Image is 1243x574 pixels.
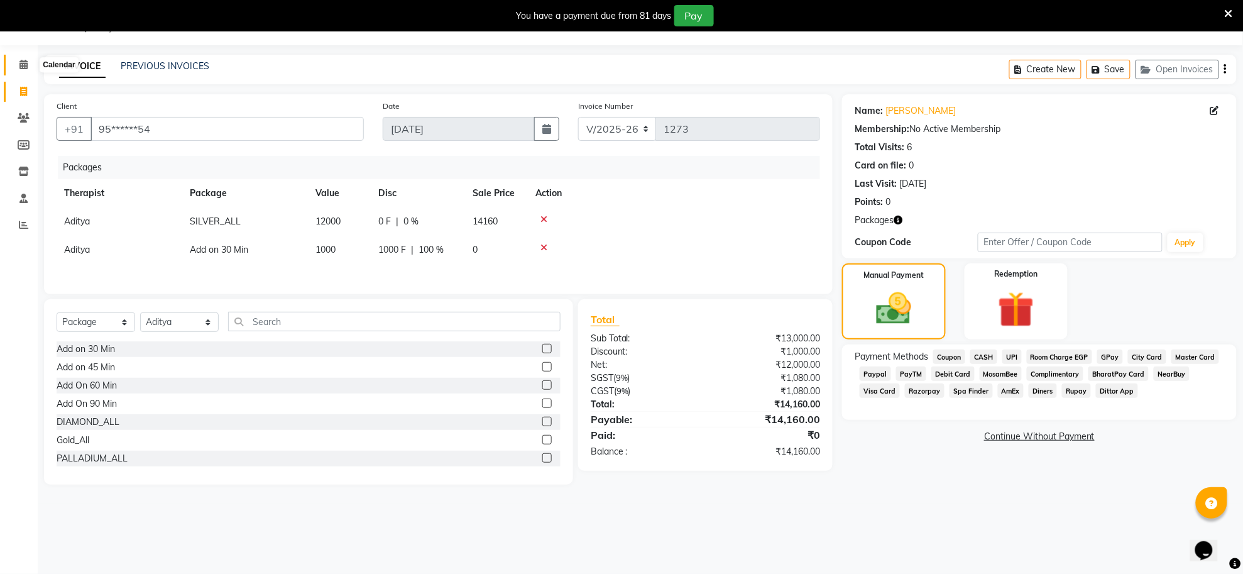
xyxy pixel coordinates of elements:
[581,372,706,385] div: ( )
[855,350,928,363] span: Payment Methods
[1154,367,1190,381] span: NearBuy
[855,141,904,154] div: Total Visits:
[1027,367,1083,381] span: Complimentary
[581,345,706,358] div: Discount:
[57,101,77,112] label: Client
[396,215,398,228] span: |
[1097,350,1123,364] span: GPay
[57,179,182,207] th: Therapist
[578,101,633,112] label: Invoice Number
[706,445,830,458] div: ₹14,160.00
[855,123,909,136] div: Membership:
[706,398,830,411] div: ₹14,160.00
[616,373,628,383] span: 9%
[998,384,1024,398] span: AmEx
[591,372,613,384] span: SGST
[1029,384,1057,398] span: Diners
[58,156,830,179] div: Packages
[383,101,400,112] label: Date
[706,412,830,427] div: ₹14,160.00
[57,343,115,356] div: Add on 30 Min
[57,379,117,392] div: Add On 60 Min
[950,384,993,398] span: Spa Finder
[899,177,926,190] div: [DATE]
[182,179,308,207] th: Package
[706,358,830,372] div: ₹12,000.00
[994,268,1038,280] label: Redemption
[865,289,922,329] img: _cash.svg
[581,412,706,427] div: Payable:
[706,372,830,385] div: ₹1,080.00
[465,179,528,207] th: Sale Price
[978,233,1163,252] input: Enter Offer / Coupon Code
[308,179,371,207] th: Value
[1002,350,1022,364] span: UPI
[980,367,1022,381] span: MosamBee
[315,216,341,227] span: 12000
[931,367,975,381] span: Debit Card
[371,179,465,207] th: Disc
[378,243,406,257] span: 1000 F
[855,196,883,209] div: Points:
[885,104,956,118] a: [PERSON_NAME]
[57,416,119,429] div: DIAMOND_ALL
[1062,384,1091,398] span: Rupay
[121,60,209,72] a: PREVIOUS INVOICES
[473,244,478,255] span: 0
[706,385,830,398] div: ₹1,080.00
[591,385,614,397] span: CGST
[57,361,115,374] div: Add on 45 Min
[403,215,419,228] span: 0 %
[57,434,89,447] div: Gold_All
[706,332,830,345] div: ₹13,000.00
[64,216,90,227] span: Aditya
[1088,367,1149,381] span: BharatPay Card
[1096,384,1138,398] span: Dittor App
[845,430,1234,443] a: Continue Without Payment
[57,397,117,411] div: Add On 90 Min
[860,384,900,398] span: Visa Card
[909,159,914,172] div: 0
[706,428,830,443] div: ₹0
[591,313,620,326] span: Total
[1087,60,1131,79] button: Save
[228,312,561,331] input: Search
[855,177,897,190] div: Last Visit:
[581,398,706,411] div: Total:
[1027,350,1093,364] span: Room Charge EGP
[64,244,90,255] span: Aditya
[528,179,820,207] th: Action
[57,452,128,465] div: PALLADIUM_ALL
[517,9,672,23] div: You have a payment due from 81 days
[378,215,391,228] span: 0 F
[581,445,706,458] div: Balance :
[581,332,706,345] div: Sub Total:
[896,367,926,381] span: PayTM
[864,270,924,281] label: Manual Payment
[40,58,78,73] div: Calendar
[1190,524,1230,561] iframe: chat widget
[855,123,1224,136] div: No Active Membership
[190,244,248,255] span: Add on 30 Min
[616,386,628,396] span: 9%
[581,428,706,443] div: Paid:
[674,5,714,26] button: Pay
[855,104,883,118] div: Name:
[860,367,891,381] span: Paypal
[1009,60,1081,79] button: Create New
[855,159,906,172] div: Card on file:
[855,236,978,249] div: Coupon Code
[1168,233,1203,252] button: Apply
[190,216,241,227] span: SILVER_ALL
[315,244,336,255] span: 1000
[907,141,912,154] div: 6
[1171,350,1219,364] span: Master Card
[90,117,364,141] input: Search by Name/Mobile/Email/Code
[419,243,444,257] span: 100 %
[855,214,894,227] span: Packages
[885,196,890,209] div: 0
[933,350,965,364] span: Coupon
[1128,350,1166,364] span: City Card
[581,385,706,398] div: ( )
[581,358,706,372] div: Net:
